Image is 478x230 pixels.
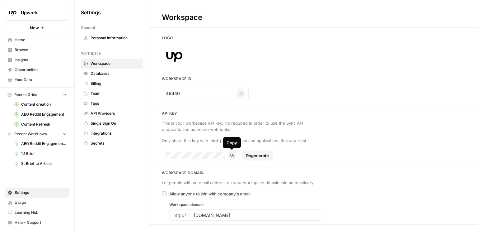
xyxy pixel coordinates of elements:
[5,65,69,75] a: Opportunities
[15,200,67,205] span: Usage
[81,108,143,118] a: API Providers
[12,99,69,109] a: Content creation
[21,122,67,127] span: Content Refresh
[5,218,69,228] button: Help + Support
[91,131,140,136] span: Integrations
[91,61,140,66] span: Workspace
[81,79,143,89] a: Billing
[14,131,47,137] span: Recent Workflows
[91,121,140,126] span: Single Sign On
[81,128,143,138] a: Integrations
[246,152,269,159] span: Regenerate
[21,10,59,16] span: Upwork
[81,9,101,16] span: Settings
[169,202,321,208] label: Workspace domain
[149,35,478,41] h3: Logo
[162,191,167,196] input: Allow anyone to join with company's email
[162,120,314,132] div: This is your workspace API key. It's required in order to use the Sync API endpoints and authoriz...
[12,119,69,129] a: Content Refresh
[149,111,478,116] h3: Api key
[91,35,140,41] span: Personal Information
[91,71,140,76] span: Databases
[81,89,143,98] a: Team
[12,109,69,119] a: AEO Reddit Engagement
[5,75,69,85] a: Your Data
[242,151,273,161] button: Regenerate
[91,111,140,116] span: API Providers
[15,37,67,43] span: Home
[15,67,67,73] span: Opportunities
[5,23,69,32] button: New
[81,33,143,43] a: Personal Information
[227,140,237,146] div: Copy
[7,7,18,18] img: Upwork Logo
[149,76,478,82] h3: Workspace Id
[149,12,215,22] div: Workspace
[5,90,69,99] button: Recent Grids
[162,137,314,144] div: Only share this key with third-party services and applications that you trust.
[81,98,143,108] a: Tags
[91,91,140,96] span: Team
[15,210,67,215] span: Learning Hub
[21,141,67,146] span: AEO Reddit Engagement - Fork
[81,59,143,69] a: Workspace
[15,47,67,53] span: Browse
[81,50,101,56] span: Workspace
[21,102,67,107] span: Content creation
[91,101,140,106] span: Tags
[21,161,67,166] span: 3. Brief to Article
[12,139,69,149] a: AEO Reddit Engagement - Fork
[81,138,143,148] a: Secrets
[5,55,69,65] a: Insights
[15,190,67,195] span: Settings
[30,25,39,31] span: New
[15,220,67,225] span: Help + Support
[149,170,478,176] h3: Workspace Domain
[5,208,69,218] a: Learning Hub
[5,5,69,21] button: Workspace: Upwork
[21,112,67,117] span: AEO Reddit Engagement
[5,35,69,45] a: Home
[5,45,69,55] a: Browse
[12,159,69,169] a: 3. Brief to Article
[91,81,140,86] span: Billing
[5,198,69,208] a: Usage
[15,57,67,63] span: Insights
[81,25,95,31] span: General
[15,77,67,83] span: Your Data
[91,141,140,146] span: Secrets
[169,191,250,197] span: Allow anyone to join with company's email
[162,180,314,186] div: Let people with an email address on your workspace domain join automatically
[162,43,187,68] img: Company Logo
[5,188,69,198] a: Settings
[169,209,190,221] div: http://
[81,118,143,128] a: Single Sign On
[14,92,37,98] span: Recent Grids
[5,129,69,139] button: Recent Workflows
[21,151,67,156] span: 1.1 Brief
[12,149,69,159] a: 1.1 Brief
[81,69,143,79] a: Databases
